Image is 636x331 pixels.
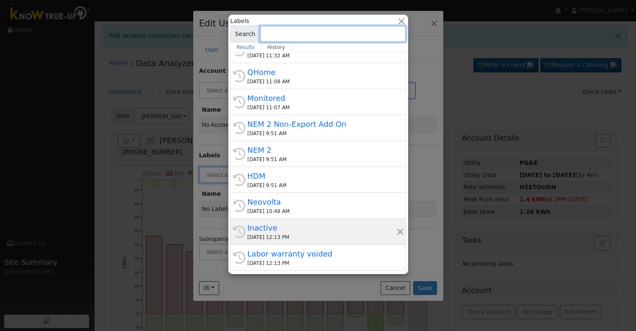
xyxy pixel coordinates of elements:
[248,222,396,233] div: Inactive
[248,208,396,215] div: [DATE] 10:48 AM
[248,156,396,163] div: [DATE] 9:51 AM
[248,233,396,241] div: [DATE] 12:13 PM
[261,42,291,52] a: History
[248,104,396,111] div: [DATE] 11:07 AM
[233,148,245,160] i: History
[248,248,396,259] div: Labor warranty voided
[248,170,396,182] div: HDM
[233,251,245,264] i: History
[248,78,396,85] div: [DATE] 11:08 AM
[233,122,245,134] i: History
[233,174,245,186] i: History
[233,200,245,212] i: History
[248,118,396,130] div: NEM 2 Non-Export Add On
[248,130,396,137] div: [DATE] 9:51 AM
[248,182,396,189] div: [DATE] 9:51 AM
[248,92,396,104] div: Monitored
[233,70,245,82] i: History
[230,26,260,42] span: Search
[248,259,396,267] div: [DATE] 12:13 PM
[396,227,404,236] button: Remove this history
[233,96,245,108] i: History
[248,196,396,208] div: Neovolta
[248,144,396,156] div: NEM 2
[248,67,396,78] div: QHome
[233,226,245,238] i: History
[230,42,261,52] a: Results
[248,52,396,59] div: [DATE] 11:32 AM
